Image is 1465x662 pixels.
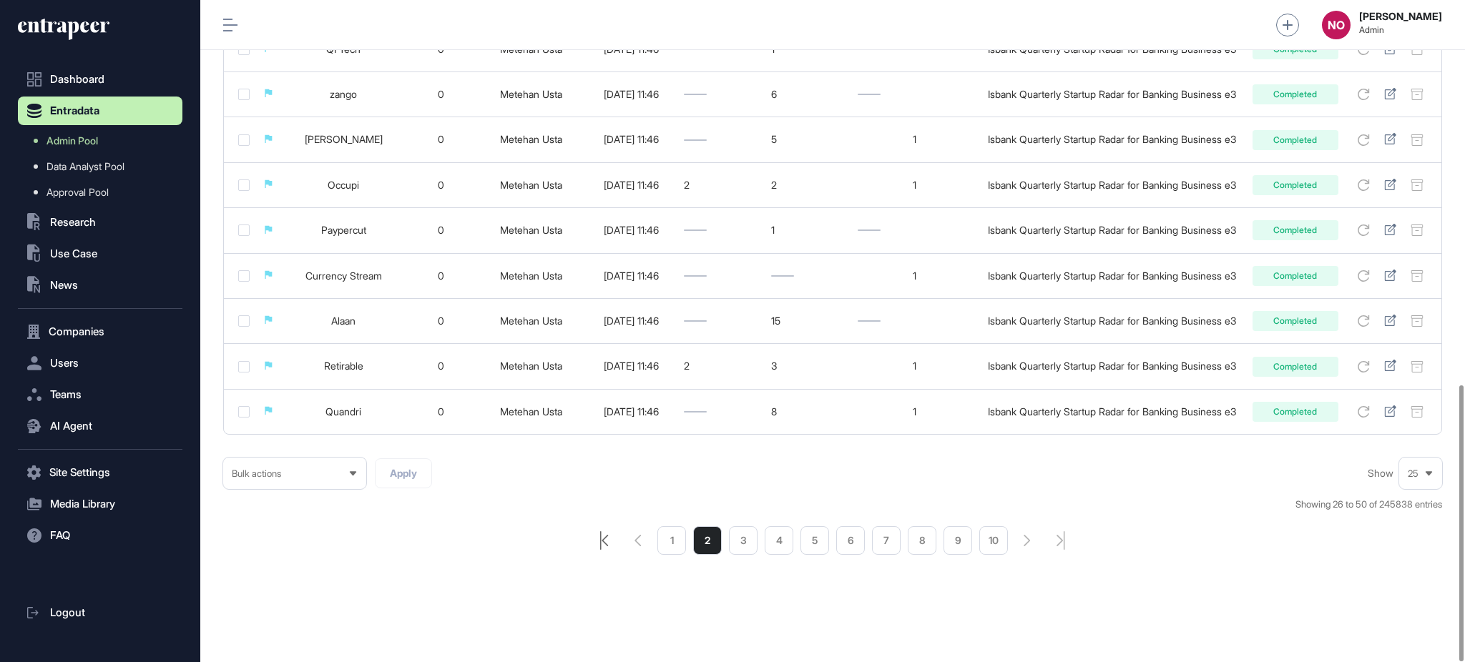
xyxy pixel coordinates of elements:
span: Users [50,357,79,369]
a: Approval Pool [25,179,182,205]
div: 2 [771,179,843,191]
a: 3 [729,526,758,555]
div: 0 [413,406,470,418]
button: Companies [18,317,182,346]
span: Data Analyst Pool [46,161,124,172]
a: Currency Stream [305,270,382,282]
span: Teams [50,389,82,400]
a: Metehan Usta [500,360,562,372]
a: Retirable [324,360,363,372]
a: Metehan Usta [500,315,562,327]
a: 10 [979,526,1008,555]
a: Metehan Usta [500,43,562,55]
span: Dashboard [50,74,104,85]
div: Completed [1253,311,1338,331]
span: News [50,280,78,291]
div: Completed [1253,84,1338,104]
a: Quandri [325,405,361,418]
div: 0 [413,179,470,191]
a: Paypercut [321,224,366,236]
a: [PERSON_NAME] [305,133,383,145]
div: Isbank Quarterly Startup Radar for Banking Business e3 [986,406,1238,418]
div: 1 [858,360,973,372]
span: 25 [1408,468,1419,479]
div: Isbank Quarterly Startup Radar for Banking Business e3 [986,360,1238,372]
div: Completed [1253,402,1338,422]
div: Isbank Quarterly Startup Radar for Banking Business e3 [986,315,1238,327]
a: pagination-prev-button [634,535,642,546]
div: Completed [1253,220,1338,240]
div: Completed [1253,175,1338,195]
a: Data Analyst Pool [25,154,182,179]
span: Show [1368,468,1393,479]
a: search-pagination-next-button [1024,535,1031,546]
div: [DATE] 11:46 [592,360,670,372]
div: [DATE] 11:46 [592,89,670,100]
div: 5 [771,134,843,145]
div: Isbank Quarterly Startup Radar for Banking Business e3 [986,179,1238,191]
div: Isbank Quarterly Startup Radar for Banking Business e3 [986,134,1238,145]
div: Isbank Quarterly Startup Radar for Banking Business e3 [986,89,1238,100]
div: 15 [771,315,843,327]
div: 0 [413,89,470,100]
div: Isbank Quarterly Startup Radar for Banking Business e3 [986,270,1238,282]
a: 2 [693,526,722,555]
div: [DATE] 11:46 [592,134,670,145]
a: Metehan Usta [500,224,562,236]
button: Research [18,208,182,237]
div: [DATE] 11:46 [592,406,670,418]
a: 1 [657,526,686,555]
div: [DATE] 11:46 [592,270,670,282]
a: Alaan [331,315,356,327]
div: Completed [1253,266,1338,286]
span: Bulk actions [232,468,281,479]
div: 6 [771,89,843,100]
div: Completed [1253,130,1338,150]
span: Admin [1359,25,1442,35]
span: Logout [50,607,85,618]
strong: [PERSON_NAME] [1359,11,1442,22]
span: Site Settings [49,467,110,478]
span: Media Library [50,498,115,510]
div: 0 [413,315,470,327]
button: NO [1322,11,1351,39]
li: 9 [944,526,972,555]
a: Metehan Usta [500,133,562,145]
a: Metehan Usta [500,88,562,100]
button: Users [18,349,182,377]
a: pagination-first-page-button [600,531,609,550]
div: 0 [413,134,470,145]
a: 6 [836,526,865,555]
div: 1 [858,179,973,191]
span: Companies [49,326,104,337]
a: Logout [18,598,182,627]
a: zango [330,88,357,100]
div: 0 [413,224,470,236]
a: Metehan Usta [500,405,562,418]
div: Completed [1253,357,1338,377]
span: Research [50,217,96,228]
span: Entradata [50,105,99,117]
button: Media Library [18,490,182,518]
div: 1 [858,270,973,282]
button: Entradata [18,97,182,125]
div: [DATE] 11:46 [592,224,670,236]
a: QI Tech [326,43,361,55]
span: Approval Pool [46,187,109,198]
a: 5 [800,526,829,555]
a: Metehan Usta [500,179,562,191]
div: Isbank Quarterly Startup Radar for Banking Business e3 [986,224,1238,236]
button: AI Agent [18,412,182,440]
button: Use Case [18,239,182,268]
a: 4 [765,526,793,555]
div: 3 [771,360,843,372]
div: [DATE] 11:46 [592,315,670,327]
a: search-pagination-last-page-button [1057,531,1065,550]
